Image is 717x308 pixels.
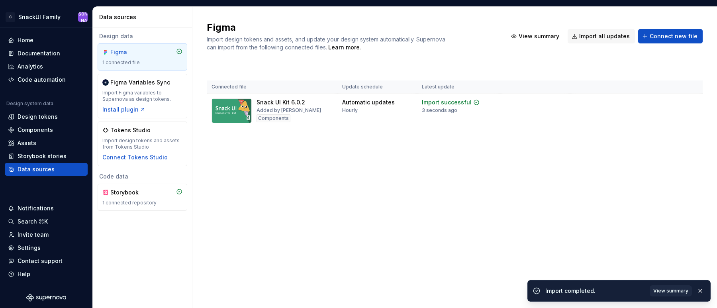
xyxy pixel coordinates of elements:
[5,47,88,60] a: Documentation
[5,60,88,73] a: Analytics
[5,228,88,241] a: Invite team
[5,110,88,123] a: Design tokens
[18,218,48,226] div: Search ⌘K
[519,32,559,40] span: View summary
[18,152,67,160] div: Storybook stories
[507,29,564,43] button: View summary
[207,80,337,94] th: Connected file
[18,165,55,173] div: Data sources
[6,100,53,107] div: Design system data
[98,184,187,211] a: Storybook1 connected repository
[18,126,53,134] div: Components
[18,49,60,57] div: Documentation
[5,163,88,176] a: Data sources
[18,113,58,121] div: Design tokens
[5,255,88,267] button: Contact support
[110,48,149,56] div: Figma
[18,257,63,265] div: Contact support
[5,241,88,254] a: Settings
[98,74,187,118] a: Figma Variables SyncImport Figma variables to Supernova as design tokens.Install plugin
[650,32,697,40] span: Connect new file
[18,204,54,212] div: Notifications
[342,98,395,106] div: Automatic updates
[653,288,688,294] span: View summary
[110,78,170,86] div: Figma Variables Sync
[417,80,500,94] th: Latest update
[5,124,88,136] a: Components
[18,139,36,147] div: Assets
[102,106,146,114] button: Install plugin
[207,36,447,51] span: Import design tokens and assets, and update your design system automatically. Supernova can impor...
[337,80,417,94] th: Update schedule
[18,63,43,71] div: Analytics
[5,202,88,215] button: Notifications
[650,285,692,296] button: View summary
[26,294,66,302] svg: Supernova Logo
[78,4,88,30] div: [PERSON_NAME]
[422,107,457,114] div: 3 seconds ago
[579,32,630,40] span: Import all updates
[102,137,182,150] div: Import design tokens and assets from Tokens Studio
[18,36,33,44] div: Home
[102,153,168,161] button: Connect Tokens Studio
[98,32,187,40] div: Design data
[110,188,149,196] div: Storybook
[98,122,187,166] a: Tokens StudioImport design tokens and assets from Tokens StudioConnect Tokens Studio
[638,29,703,43] button: Connect new file
[5,215,88,228] button: Search ⌘K
[257,114,290,122] div: Components
[98,43,187,71] a: Figma1 connected file
[5,268,88,281] button: Help
[5,34,88,47] a: Home
[18,13,61,21] div: SnackUI Family
[422,98,472,106] div: Import successful
[18,76,66,84] div: Code automation
[18,231,49,239] div: Invite team
[5,150,88,163] a: Storybook stories
[99,13,189,21] div: Data sources
[18,244,41,252] div: Settings
[5,137,88,149] a: Assets
[102,200,182,206] div: 1 connected repository
[18,270,30,278] div: Help
[5,73,88,86] a: Code automation
[342,107,358,114] div: Hourly
[257,107,321,114] div: Added by [PERSON_NAME]
[98,173,187,180] div: Code data
[102,90,182,102] div: Import Figma variables to Supernova as design tokens.
[328,43,360,51] a: Learn more
[110,126,151,134] div: Tokens Studio
[207,21,498,34] h2: Figma
[568,29,635,43] button: Import all updates
[327,45,361,51] span: .
[6,12,15,22] div: C
[2,8,91,26] button: CSnackUI Family[PERSON_NAME]
[545,287,645,295] div: Import completed.
[102,59,182,66] div: 1 connected file
[257,98,305,106] div: Snack UI Kit 6.0.2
